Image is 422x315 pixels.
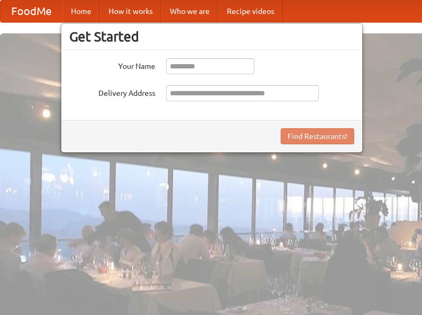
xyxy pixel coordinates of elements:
[69,58,155,72] label: Your Name
[281,128,354,144] button: Find Restaurants!
[69,85,155,99] label: Delivery Address
[1,1,62,22] a: FoodMe
[100,1,161,22] a: How it works
[69,29,354,45] h3: Get Started
[218,1,283,22] a: Recipe videos
[161,1,218,22] a: Who we are
[62,1,100,22] a: Home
